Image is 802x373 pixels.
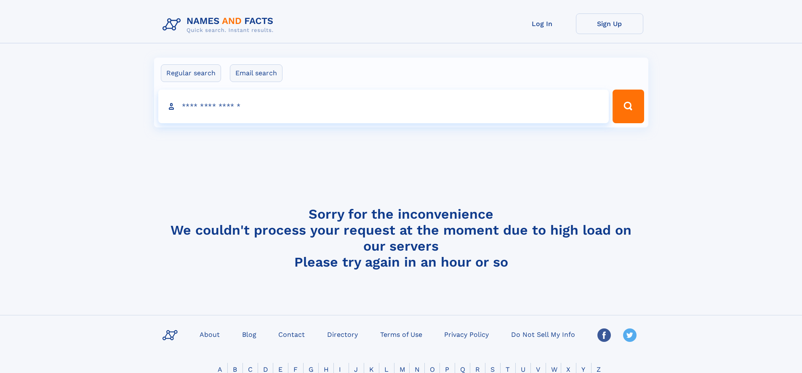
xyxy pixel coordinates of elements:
label: Regular search [161,64,221,82]
a: Directory [324,328,361,340]
a: About [196,328,223,340]
img: Logo Names and Facts [159,13,280,36]
a: Do Not Sell My Info [508,328,578,340]
a: Terms of Use [377,328,426,340]
a: Contact [275,328,308,340]
a: Sign Up [576,13,643,34]
button: Search Button [613,90,644,123]
a: Log In [509,13,576,34]
h4: Sorry for the inconvenience We couldn't process your request at the moment due to high load on ou... [159,206,643,270]
label: Email search [230,64,282,82]
a: Blog [239,328,260,340]
a: Privacy Policy [441,328,492,340]
input: search input [158,90,609,123]
img: Facebook [597,328,611,342]
img: Twitter [623,328,637,342]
